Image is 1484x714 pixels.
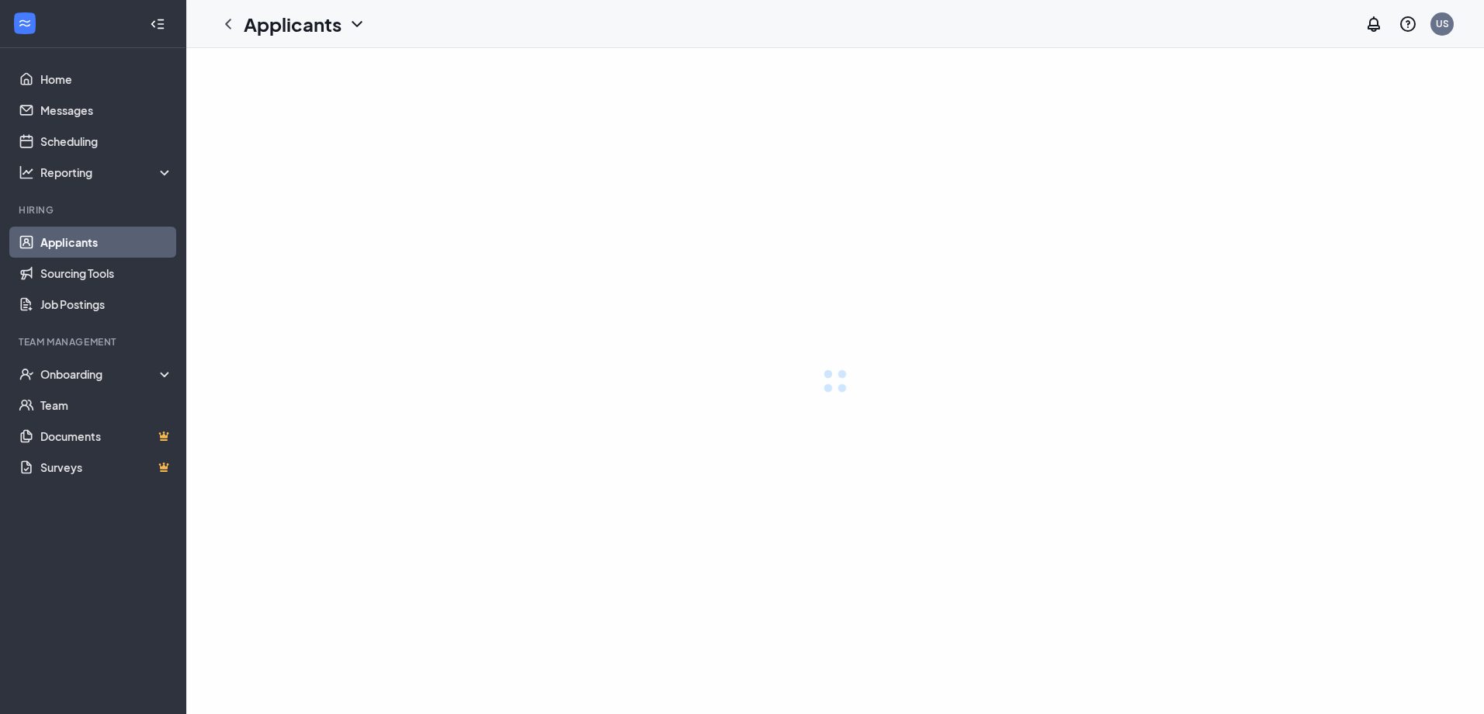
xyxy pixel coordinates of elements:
[1364,15,1383,33] svg: Notifications
[40,227,173,258] a: Applicants
[150,16,165,32] svg: Collapse
[40,289,173,320] a: Job Postings
[19,203,170,217] div: Hiring
[348,15,366,33] svg: ChevronDown
[40,258,173,289] a: Sourcing Tools
[17,16,33,31] svg: WorkstreamLogo
[19,165,34,180] svg: Analysis
[219,15,238,33] svg: ChevronLeft
[1399,15,1417,33] svg: QuestionInfo
[19,366,34,382] svg: UserCheck
[19,335,170,348] div: Team Management
[40,64,173,95] a: Home
[40,390,173,421] a: Team
[40,421,173,452] a: DocumentsCrown
[40,366,174,382] div: Onboarding
[40,126,173,157] a: Scheduling
[40,95,173,126] a: Messages
[40,165,174,180] div: Reporting
[40,452,173,483] a: SurveysCrown
[1436,17,1449,30] div: US
[244,11,342,37] h1: Applicants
